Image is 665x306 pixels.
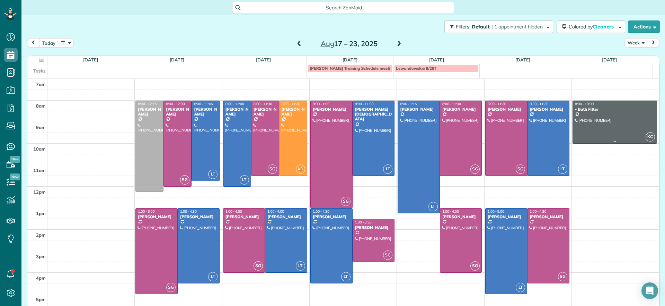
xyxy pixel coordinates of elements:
span: 8:00 - 10:00 [575,102,594,106]
span: SG [558,272,567,281]
div: [PERSON_NAME] [312,214,351,219]
span: 11am [33,168,46,173]
span: SG [470,164,480,174]
div: [PERSON_NAME] [225,107,249,117]
span: SG [268,164,277,174]
span: 1:00 - 4:00 [442,209,459,214]
span: 8:00 - 11:30 [488,102,506,106]
span: 9am [36,125,46,130]
span: 1:00 - 4:00 [225,209,242,214]
span: 8:00 - 11:30 [282,102,300,106]
div: - Bath Fitter [575,107,655,112]
span: LT [428,202,438,211]
button: today [39,38,59,48]
span: 3pm [36,254,46,259]
span: 1:00 - 4:00 [267,209,284,214]
div: [PERSON_NAME] [487,107,525,112]
a: [DATE] [170,57,185,62]
span: New [10,156,20,163]
a: [DATE] [602,57,617,62]
div: [PERSON_NAME] [355,225,393,230]
div: [PERSON_NAME] [194,107,218,117]
span: 1pm [36,211,46,216]
span: | 1 appointment hidden [491,24,543,30]
span: SG [383,250,392,260]
button: Colored byCleaners [557,20,625,33]
span: 2pm [36,232,46,238]
button: next [647,38,660,48]
span: LT [383,164,392,174]
button: Actions [628,20,660,33]
span: 1:00 - 4:30 [313,209,329,214]
span: SG [516,164,525,174]
span: 8:00 - 1:15 [400,102,417,106]
span: 8:00 - 12:15 [138,102,157,106]
div: [PERSON_NAME] [253,107,277,117]
span: 8:00 - 11:45 [194,102,213,106]
span: 8:00 - 12:00 [225,102,244,106]
div: [PERSON_NAME] [138,107,161,117]
span: LT [208,272,218,281]
h2: 17 – 23, 2025 [306,40,392,48]
button: Filters: Default | 1 appointment hidden [444,20,553,33]
span: 8:00 - 1:00 [313,102,329,106]
span: 8:00 - 11:30 [442,102,461,106]
span: LT [296,261,305,271]
button: prev [27,38,40,48]
span: 1:00 - 5:00 [138,209,154,214]
div: [PERSON_NAME] [312,107,351,112]
span: Colored by [569,24,616,30]
a: [DATE] [515,57,530,62]
span: 1:30 - 3:30 [355,220,372,224]
div: [PERSON_NAME] [225,214,263,219]
span: 12pm [33,189,46,195]
span: LT [558,164,567,174]
span: LT [208,170,218,179]
a: [DATE] [343,57,357,62]
span: 7am [36,82,46,87]
span: LT [341,272,351,281]
button: Week [624,38,647,48]
a: Filters: Default | 1 appointment hidden [441,20,553,33]
span: 8:00 - 11:30 [355,102,374,106]
span: 8:00 - 11:30 [254,102,272,106]
a: [DATE] [256,57,271,62]
span: LT [516,283,525,292]
span: SG [470,261,480,271]
div: [PERSON_NAME] [487,214,525,219]
div: [PERSON_NAME] [442,214,480,219]
span: SG [341,197,351,206]
div: [PERSON_NAME][DEMOGRAPHIC_DATA] [355,107,393,122]
span: [PERSON_NAME] Training Schedule meeting? [310,66,397,71]
span: 1:00 - 4:30 [180,209,197,214]
span: New [10,173,20,180]
span: Cleaners [593,24,615,30]
span: KC [646,132,655,142]
span: Aug [321,39,334,48]
span: SG [254,261,263,271]
span: Lewandowskie 8/28? [396,66,436,71]
div: [PERSON_NAME] [529,214,567,219]
span: 1:00 - 5:00 [488,209,504,214]
div: Open Intercom Messenger [641,282,658,299]
div: [PERSON_NAME] [267,214,305,219]
span: 8:00 - 11:30 [530,102,548,106]
span: SG [166,283,176,292]
div: [PERSON_NAME] [180,214,218,219]
span: 8am [36,103,46,109]
div: [PERSON_NAME] [400,107,438,112]
span: LT [240,175,249,185]
span: Default [472,24,490,30]
div: [PERSON_NAME] [166,107,189,117]
span: SG [180,175,189,185]
div: [PERSON_NAME] [138,214,176,219]
span: 5pm [36,297,46,302]
div: [PERSON_NAME] [281,107,305,117]
span: 1:00 - 4:30 [530,209,546,214]
a: [DATE] [83,57,98,62]
span: 10am [33,146,46,152]
div: [PERSON_NAME] [442,107,480,112]
span: AD [296,164,305,174]
span: Filters: [456,24,470,30]
div: [PERSON_NAME] [529,107,567,112]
